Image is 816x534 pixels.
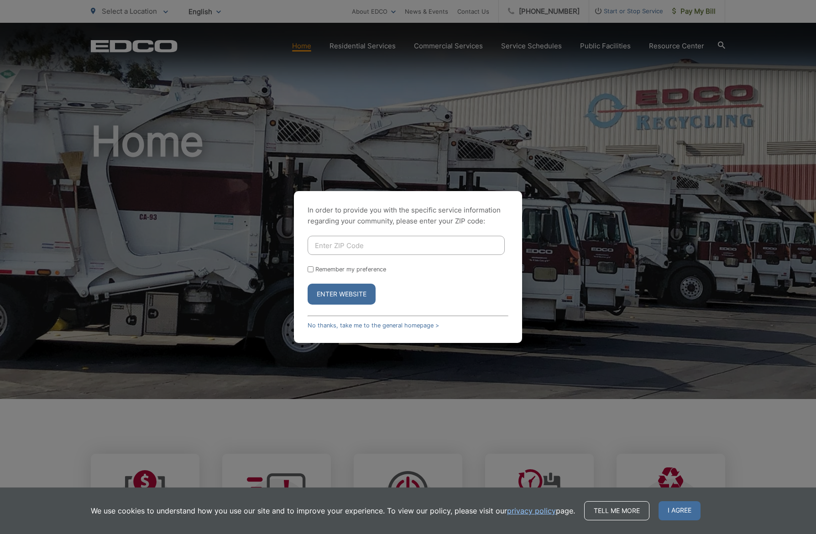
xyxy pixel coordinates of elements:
p: In order to provide you with the specific service information regarding your community, please en... [308,205,508,227]
input: Enter ZIP Code [308,236,505,255]
p: We use cookies to understand how you use our site and to improve your experience. To view our pol... [91,505,575,516]
button: Enter Website [308,284,376,305]
a: Tell me more [584,501,649,520]
span: I agree [659,501,701,520]
a: privacy policy [507,505,556,516]
a: No thanks, take me to the general homepage > [308,322,439,329]
label: Remember my preference [315,266,386,273]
